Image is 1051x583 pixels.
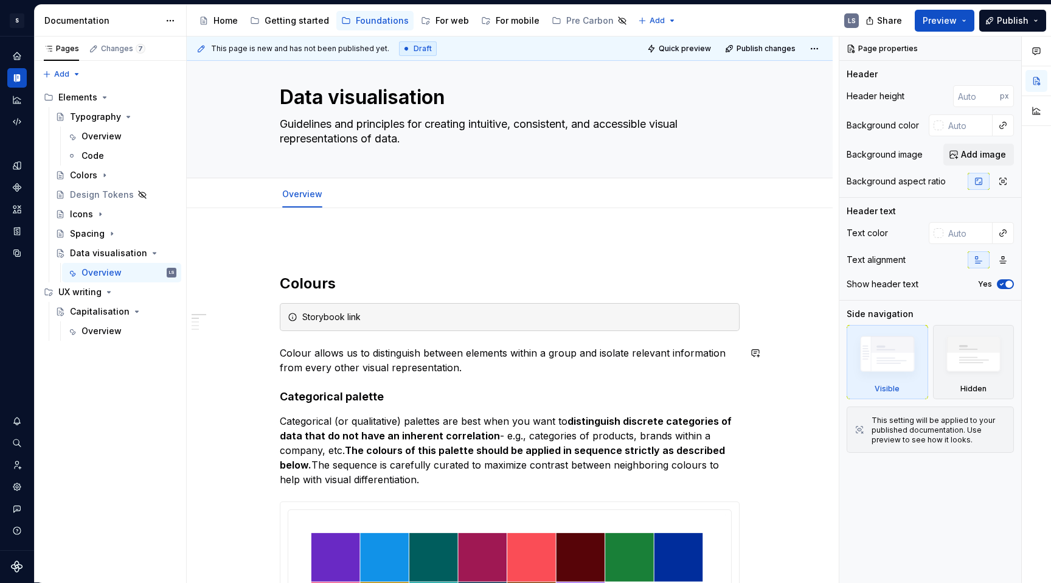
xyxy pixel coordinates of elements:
div: Text color [847,227,888,239]
a: Typography [50,107,181,127]
a: Spacing [50,224,181,243]
div: Data sources [7,243,27,263]
div: Design Tokens [70,189,134,201]
div: LS [848,16,856,26]
div: LS [169,267,175,279]
div: Side navigation [847,308,914,320]
button: Contact support [7,499,27,518]
a: Overview [282,189,322,199]
button: Publish changes [721,40,801,57]
div: Storybook link [302,311,732,323]
div: Hidden [960,384,987,394]
a: Components [7,178,27,197]
div: Pages [44,44,79,54]
div: Pre Carbon [566,15,614,27]
div: Getting started [265,15,329,27]
a: Capitalisation [50,302,181,321]
a: For mobile [476,11,544,30]
div: Foundations [356,15,409,27]
a: Documentation [7,68,27,88]
span: This page is new and has not been published yet. [211,44,389,54]
div: S [10,13,24,28]
button: Quick preview [643,40,716,57]
div: Show header text [847,278,918,290]
a: Analytics [7,90,27,110]
textarea: Guidelines and principles for creating intuitive, consistent, and accessible visual representatio... [277,114,737,148]
span: 7 [136,44,145,54]
a: Design tokens [7,156,27,175]
strong: The colours of this palette should be applied in sequence strictly as described below. [280,444,727,471]
div: Overview [82,267,122,279]
div: Background color [847,119,919,131]
div: UX writing [58,286,102,298]
p: Colour allows us to distinguish between elements within a group and isolate relevant information ... [280,346,740,375]
input: Auto [943,114,993,136]
div: Documentation [44,15,159,27]
button: Share [859,10,910,32]
span: Publish changes [737,44,796,54]
span: Draft [414,44,432,54]
span: Add image [961,148,1006,161]
textarea: Data visualisation [277,83,737,112]
div: Typography [70,111,121,123]
span: Share [877,15,902,27]
a: Icons [50,204,181,224]
a: Assets [7,200,27,219]
div: Background aspect ratio [847,175,946,187]
button: Add [634,12,680,29]
a: Invite team [7,455,27,475]
span: Add [650,16,665,26]
a: Foundations [336,11,414,30]
div: Data visualisation [70,247,147,259]
input: Auto [943,222,993,244]
div: Storybook stories [7,222,27,241]
a: Design Tokens [50,185,181,204]
svg: Supernova Logo [11,560,23,573]
button: Add image [943,144,1014,166]
label: Yes [978,279,992,289]
button: Preview [915,10,974,32]
div: Home [213,15,238,27]
span: Quick preview [659,44,711,54]
div: Page tree [39,88,181,341]
div: Elements [58,91,97,103]
div: Colors [70,169,97,181]
a: Settings [7,477,27,497]
a: Overview [62,127,181,146]
span: Preview [923,15,957,27]
div: Spacing [70,228,105,240]
div: Background image [847,148,923,161]
button: Publish [979,10,1046,32]
button: Add [39,66,85,83]
button: Search ⌘K [7,433,27,453]
div: UX writing [39,282,181,302]
div: Overview [82,130,122,142]
div: Header [847,68,878,80]
p: Categorical (or qualitative) palettes are best when you want to - e.g., categories of products, b... [280,414,740,487]
a: Getting started [245,11,334,30]
div: Visible [847,325,928,399]
div: Page tree [194,9,632,33]
div: Visible [875,384,900,394]
div: For web [435,15,469,27]
div: Elements [39,88,181,107]
button: Notifications [7,411,27,431]
div: For mobile [496,15,539,27]
a: Code [62,146,181,166]
div: Header height [847,90,904,102]
a: Home [194,11,243,30]
div: This setting will be applied to your published documentation. Use preview to see how it looks. [872,416,1006,445]
p: px [1000,91,1009,101]
div: Header text [847,205,896,217]
div: Code automation [7,112,27,131]
a: Data visualisation [50,243,181,263]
